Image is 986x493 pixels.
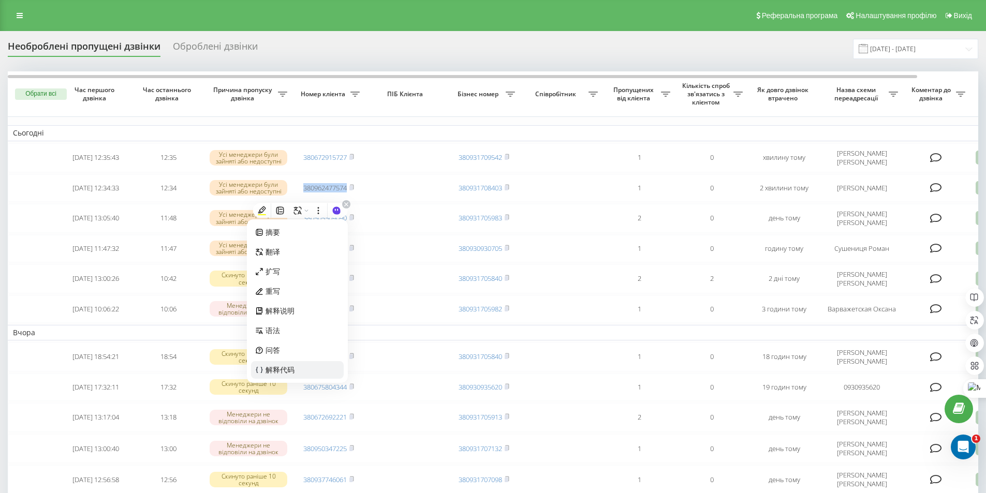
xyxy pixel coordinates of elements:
span: Налаштування профілю [856,11,936,20]
span: Коментар до дзвінка [908,86,956,102]
a: 380931705982 [459,304,502,313]
td: 0 [675,174,748,202]
iframe: Intercom live chat [951,435,976,459]
td: 11:48 [132,204,204,233]
a: 380931708403 [459,183,502,192]
td: 18 годин тому [748,342,820,371]
td: [DATE] 11:47:32 [60,235,132,262]
td: Сушениця Роман [820,235,903,262]
td: [DATE] 18:54:21 [60,342,132,371]
td: день тому [748,204,820,233]
td: 2 [603,403,675,432]
td: 2 [675,264,748,293]
td: 2 [603,264,675,293]
div: Скинуто раніше 10 секунд [210,379,287,395]
td: [PERSON_NAME] [820,174,903,202]
td: [PERSON_NAME] [PERSON_NAME] [820,434,903,463]
div: Скинуто раніше 10 секунд [210,472,287,487]
div: Усі менеджери були зайняті або недоступні [210,180,287,196]
td: [PERSON_NAME] [PERSON_NAME] [820,403,903,432]
td: 2 хвилини тому [748,174,820,202]
div: Скинуто раніше 10 секунд [210,349,287,365]
td: 0 [675,295,748,323]
td: день тому [748,434,820,463]
span: Співробітник [525,90,588,98]
span: Як довго дзвінок втрачено [756,86,812,102]
td: 2 [603,204,675,233]
div: Усі менеджери були зайняті або недоступні [210,210,287,226]
div: Оброблені дзвінки [173,41,258,57]
td: [DATE] 13:00:40 [60,434,132,463]
td: 1 [603,342,675,371]
td: 0 [675,374,748,401]
span: ПІБ Клієнта [374,90,439,98]
td: 18:54 [132,342,204,371]
td: [DATE] 12:35:43 [60,143,132,172]
span: Реферальна програма [762,11,838,20]
td: хвилину тому [748,143,820,172]
td: 0 [675,434,748,463]
a: 380950347225 [303,444,347,453]
a: 380931705840 [459,274,502,283]
td: 19 годин тому [748,374,820,401]
td: 1 [603,434,675,463]
a: 380930935620 [459,382,502,392]
a: 380931707132 [459,444,502,453]
td: 1 [603,143,675,172]
td: 12:35 [132,143,204,172]
span: Назва схеми переадресації [826,86,889,102]
td: [DATE] 13:00:26 [60,264,132,293]
td: [DATE] 10:06:22 [60,295,132,323]
a: 380672692221 [303,412,347,422]
div: Усі менеджери були зайняті або недоступні [210,150,287,166]
td: 0930935620 [820,374,903,401]
td: 0 [675,403,748,432]
a: 380931707098 [459,475,502,484]
td: 10:06 [132,295,204,323]
a: 380931705840 [459,352,502,361]
span: Номер клієнта [298,90,350,98]
td: [PERSON_NAME] [PERSON_NAME] [820,264,903,293]
div: Менеджери не відповіли на дзвінок [210,441,287,456]
td: 17:32 [132,374,204,401]
td: годину тому [748,235,820,262]
td: 3 години тому [748,295,820,323]
div: Скинуто раніше 10 секунд [210,271,287,286]
td: 12:34 [132,174,204,202]
div: Усі менеджери були зайняті або недоступні [210,241,287,256]
a: 380962477574 [303,183,347,192]
span: Бізнес номер [453,90,506,98]
td: 0 [675,143,748,172]
td: [DATE] 17:32:11 [60,374,132,401]
td: 0 [675,342,748,371]
td: 1 [603,295,675,323]
a: 380672915727 [303,153,347,162]
a: 380937746061 [303,475,347,484]
div: Необроблені пропущені дзвінки [8,41,160,57]
span: Час першого дзвінка [68,86,124,102]
td: 2 дні тому [748,264,820,293]
td: [DATE] 13:05:40 [60,204,132,233]
span: Кількість спроб зв'язатись з клієнтом [681,82,733,106]
td: 1 [603,174,675,202]
span: Причина пропуску дзвінка [210,86,278,102]
div: Менеджери не відповіли на дзвінок [210,301,287,317]
a: 380675804344 [303,382,347,392]
td: [PERSON_NAME] [PERSON_NAME] [820,342,903,371]
td: 13:18 [132,403,204,432]
span: Пропущених від клієнта [608,86,661,102]
span: 1 [972,435,980,443]
a: 380931709542 [459,153,502,162]
td: 10:42 [132,264,204,293]
td: 0 [675,235,748,262]
td: 13:00 [132,434,204,463]
a: 380930930705 [459,244,502,253]
td: [DATE] 13:17:04 [60,403,132,432]
td: 0 [675,204,748,233]
td: Варважетская Оксана [820,295,903,323]
td: [DATE] 12:34:33 [60,174,132,202]
td: [PERSON_NAME] [PERSON_NAME] [820,204,903,233]
button: Обрати всі [15,88,67,100]
a: 380931705983 [459,213,502,222]
a: 380931705913 [459,412,502,422]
